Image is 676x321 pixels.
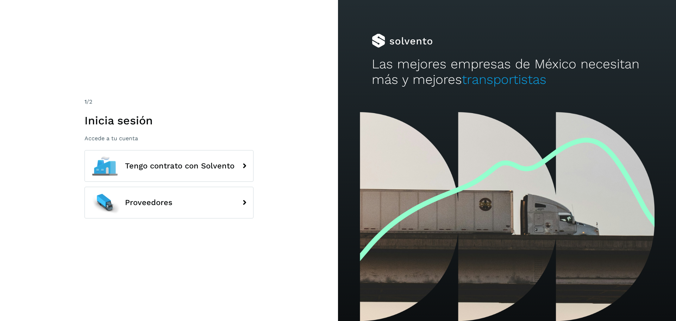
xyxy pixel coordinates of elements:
span: Proveedores [125,198,173,207]
span: Tengo contrato con Solvento [125,162,234,170]
p: Accede a tu cuenta [84,135,254,142]
span: 1 [84,98,87,105]
div: /2 [84,98,254,106]
button: Proveedores [84,187,254,218]
h2: Las mejores empresas de México necesitan más y mejores [372,56,642,88]
h1: Inicia sesión [84,114,254,127]
span: transportistas [462,72,546,87]
button: Tengo contrato con Solvento [84,150,254,182]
